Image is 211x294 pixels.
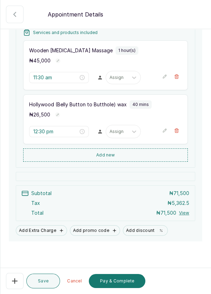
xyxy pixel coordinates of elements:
[70,225,120,236] button: Add promo code
[31,209,44,216] p: Total
[33,112,50,118] span: 26,500
[63,274,86,288] button: Cancel
[179,210,189,216] button: View
[89,274,145,288] button: Pay & Complete
[26,274,60,288] button: Save
[169,190,189,197] p: ₦
[33,74,78,81] input: Select time
[16,225,67,236] button: Add Extra Charge
[167,200,189,207] p: ₦
[29,57,51,64] p: ₦
[33,58,51,64] span: 45,000
[173,190,189,196] span: 71,500
[118,48,136,53] p: 1 hour(s)
[29,101,127,108] p: Hollywood (Belly Button to Butthole) wax
[33,30,98,35] p: Services and products included
[132,102,149,107] p: 40 mins
[172,200,189,206] span: 5,362.5
[31,190,52,197] p: Subtotal
[29,111,50,118] p: ₦
[23,148,188,162] button: Add new
[33,128,78,135] input: Select time
[160,210,176,216] span: 71,500
[156,209,176,216] p: ₦
[123,225,168,236] button: Add discount
[48,10,103,19] p: Appointment Details
[29,47,113,54] p: Wooden [MEDICAL_DATA] Massage
[31,200,40,207] p: Tax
